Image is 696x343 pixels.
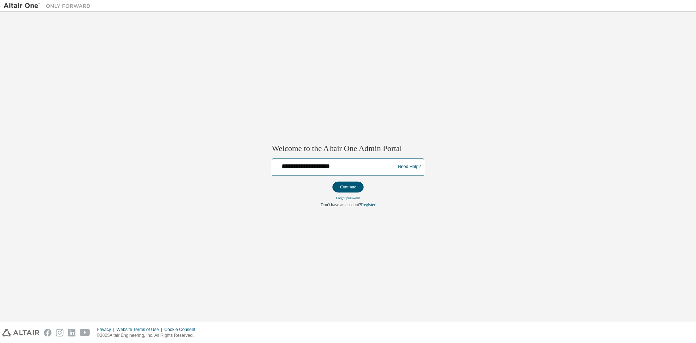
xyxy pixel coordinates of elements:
div: Website Terms of Use [116,327,164,332]
a: Forgot password [336,196,360,200]
p: © 2025 Altair Engineering, Inc. All Rights Reserved. [97,332,200,339]
img: instagram.svg [56,329,63,336]
img: facebook.svg [44,329,51,336]
a: Register [361,202,376,207]
img: youtube.svg [80,329,90,336]
button: Continue [332,181,364,192]
img: linkedin.svg [68,329,75,336]
span: Don't have an account? [320,202,361,207]
div: Cookie Consent [164,327,199,332]
div: Privacy [97,327,116,332]
img: Altair One [4,2,94,9]
h2: Welcome to the Altair One Admin Portal [272,144,424,154]
img: altair_logo.svg [2,329,40,336]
